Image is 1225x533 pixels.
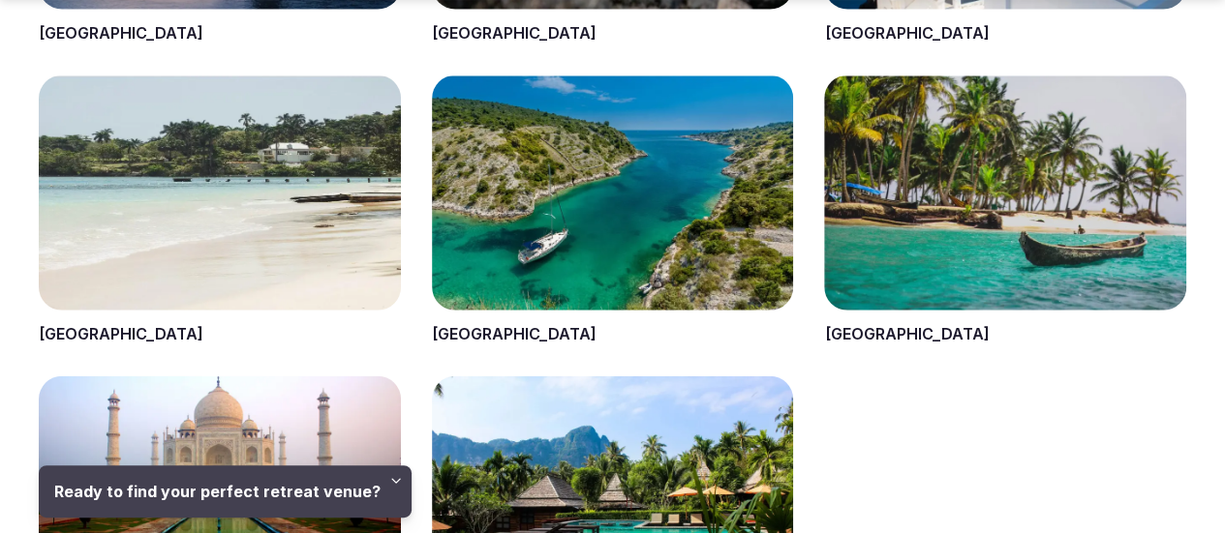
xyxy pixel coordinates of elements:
[432,23,597,43] a: [GEOGRAPHIC_DATA]
[432,324,597,343] a: [GEOGRAPHIC_DATA]
[39,23,203,43] a: [GEOGRAPHIC_DATA]
[824,23,989,43] a: [GEOGRAPHIC_DATA]
[824,324,989,343] a: [GEOGRAPHIC_DATA]
[39,324,203,343] a: [GEOGRAPHIC_DATA]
